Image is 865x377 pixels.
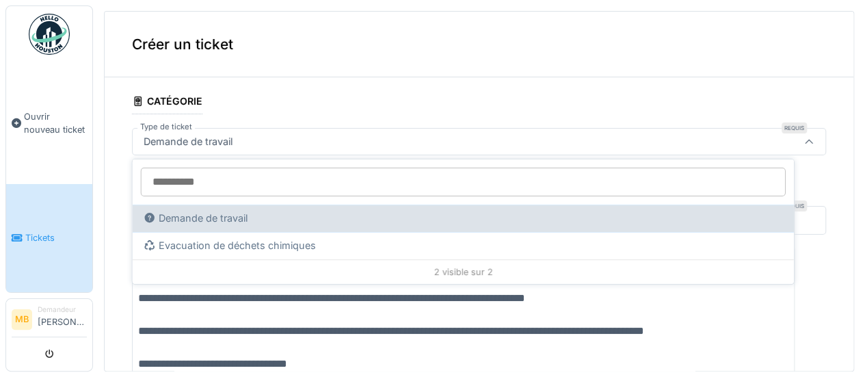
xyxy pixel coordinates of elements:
img: Badge_color-CXgf-gQk.svg [29,14,70,55]
div: 2 visible sur 2 [133,259,794,284]
div: Demandeur [38,304,87,315]
div: Créer un ticket [105,12,853,77]
span: Ouvrir nouveau ticket [24,110,87,136]
div: Catégorie [132,91,202,114]
div: Demande de travail [144,211,783,226]
li: MB [12,309,32,330]
label: Type de ticket [137,121,195,133]
a: Ouvrir nouveau ticket [6,62,92,184]
div: Evacuation de déchets chimiques [144,238,783,253]
div: Requis [782,122,807,133]
span: Tickets [25,231,87,244]
div: Demande de travail [138,134,238,149]
a: Tickets [6,184,92,293]
a: MB Demandeur[PERSON_NAME] [12,304,87,337]
li: [PERSON_NAME] [38,304,87,334]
